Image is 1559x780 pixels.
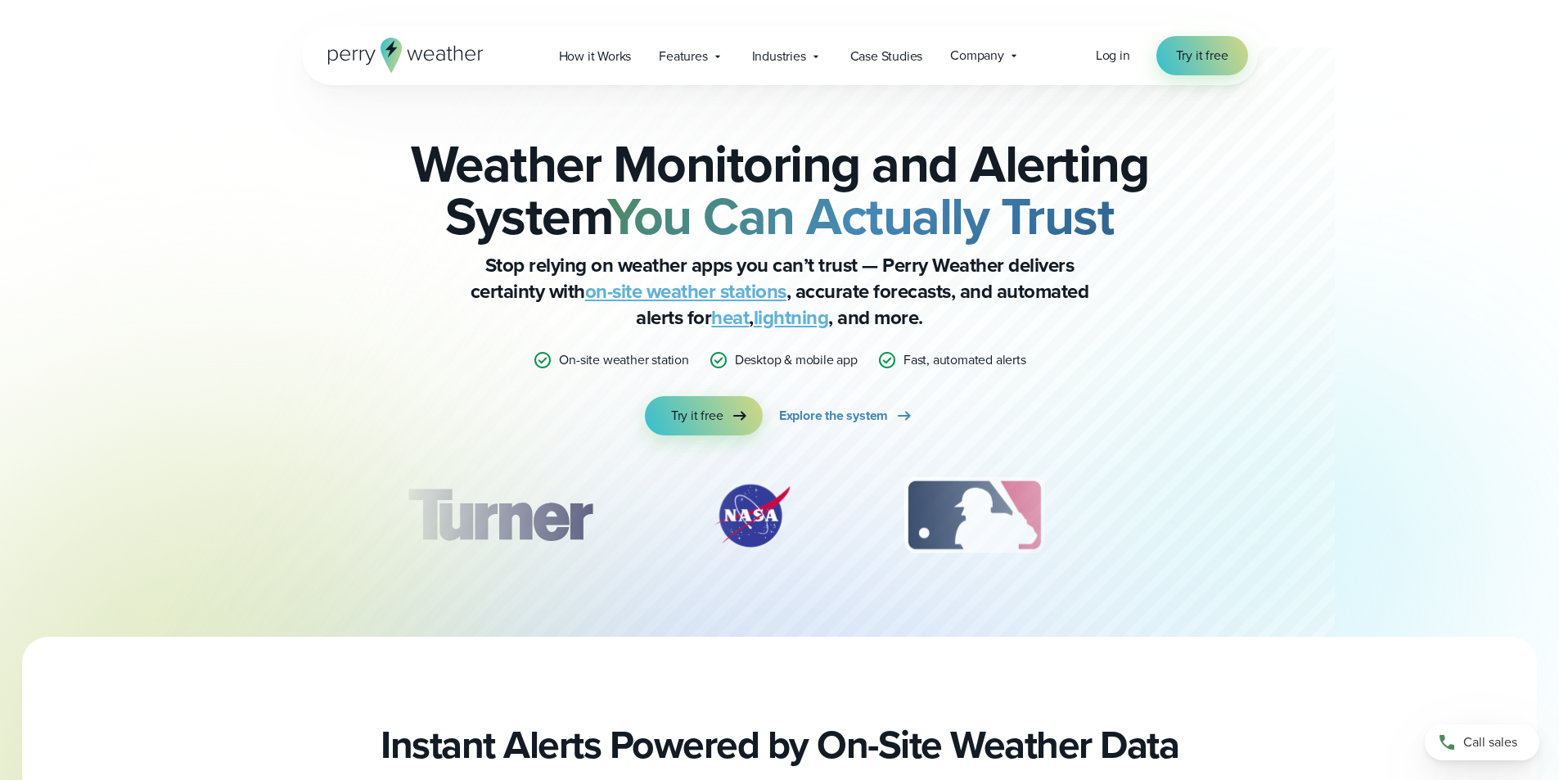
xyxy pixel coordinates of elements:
img: NASA.svg [695,475,809,557]
span: Try it free [1176,46,1228,65]
a: lightning [754,303,829,332]
img: MLB.svg [888,475,1061,557]
p: Stop relying on weather apps you can’t trust — Perry Weather delivers certainty with , accurate f... [453,252,1107,331]
img: PGA.svg [1139,475,1270,557]
span: Industries [752,47,806,66]
span: Company [950,46,1004,65]
span: Features [659,47,707,66]
a: Explore the system [779,396,914,435]
strong: You Can Actually Trust [607,178,1114,255]
h2: Weather Monitoring and Alerting System [384,138,1176,242]
a: on-site weather stations [585,277,786,306]
div: 2 of 12 [695,475,809,557]
img: Turner-Construction_1.svg [383,475,615,557]
div: 3 of 12 [888,475,1061,557]
a: Try it free [1156,36,1248,75]
div: 1 of 12 [383,475,615,557]
p: Fast, automated alerts [903,350,1026,370]
a: heat [711,303,749,332]
a: Case Studies [836,39,937,73]
p: Desktop & mobile app [735,350,858,370]
span: Explore the system [779,406,888,426]
div: 4 of 12 [1139,475,1270,557]
p: On-site weather station [559,350,688,370]
a: Call sales [1425,724,1539,760]
span: Try it free [671,406,723,426]
span: Case Studies [850,47,923,66]
a: Log in [1096,46,1130,65]
div: slideshow [384,475,1176,565]
a: Try it free [645,396,763,435]
h2: Instant Alerts Powered by On-Site Weather Data [381,722,1178,768]
a: How it Works [545,39,646,73]
span: Call sales [1463,733,1517,752]
span: How it Works [559,47,632,66]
